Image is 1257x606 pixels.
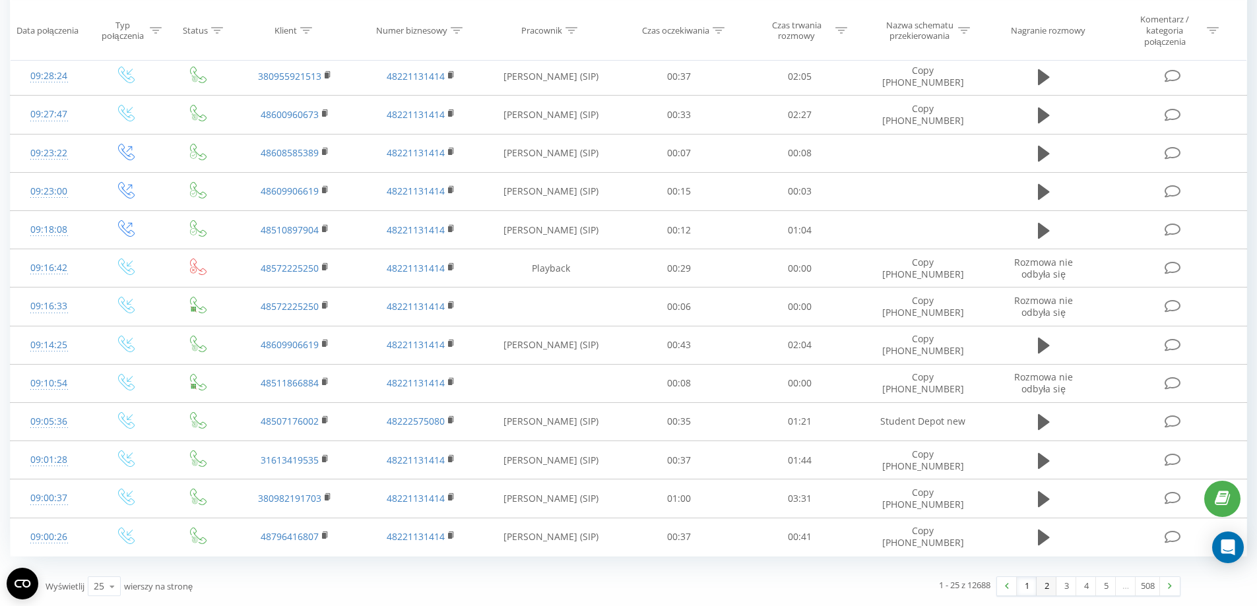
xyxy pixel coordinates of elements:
td: Copy [PHONE_NUMBER] [860,441,985,479]
td: [PERSON_NAME] (SIP) [484,96,619,134]
a: 48221131414 [387,262,445,274]
div: Czas oczekiwania [642,25,709,36]
div: … [1116,577,1136,595]
a: 48511866884 [261,377,319,389]
td: [PERSON_NAME] (SIP) [484,441,619,479]
div: Komentarz / kategoria połączenia [1126,14,1204,47]
span: wierszy na stronę [124,580,193,592]
td: Copy [PHONE_NUMBER] [860,326,985,364]
div: 09:14:25 [24,332,75,358]
td: [PERSON_NAME] (SIP) [484,134,619,172]
a: 48608585389 [261,146,319,159]
td: 01:44 [740,441,860,479]
td: [PERSON_NAME] (SIP) [484,211,619,249]
a: 48221131414 [387,530,445,543]
td: 03:31 [740,479,860,518]
a: 380955921513 [258,70,321,82]
td: 00:07 [619,134,740,172]
td: 00:00 [740,364,860,402]
td: Copy [PHONE_NUMBER] [860,364,985,402]
span: Wyświetlij [46,580,84,592]
div: Klient [274,25,297,36]
div: 09:27:47 [24,102,75,127]
div: Open Intercom Messenger [1212,531,1244,563]
a: 48221131414 [387,146,445,159]
td: 00:08 [619,364,740,402]
div: 09:16:33 [24,293,75,319]
a: 48572225250 [261,262,319,274]
td: [PERSON_NAME] (SIP) [484,402,619,440]
td: 00:03 [740,172,860,210]
div: 09:18:08 [24,217,75,243]
td: [PERSON_NAME] (SIP) [484,172,619,210]
td: 00:29 [619,249,740,288]
div: 09:28:24 [24,63,75,89]
span: Rozmowa nie odbyła się [1014,256,1073,280]
td: [PERSON_NAME] (SIP) [484,479,619,518]
a: 31613419535 [261,454,319,466]
a: 48510897904 [261,224,319,236]
div: Typ połączenia [99,19,146,42]
td: 00:41 [740,518,860,556]
div: 09:05:36 [24,409,75,435]
a: 48221131414 [387,70,445,82]
div: Numer biznesowy [376,25,447,36]
td: 00:43 [619,326,740,364]
td: 00:08 [740,134,860,172]
td: 02:04 [740,326,860,364]
div: 09:01:28 [24,447,75,473]
a: 48609906619 [261,185,319,197]
div: 09:00:26 [24,524,75,550]
td: Copy [PHONE_NUMBER] [860,249,985,288]
td: 00:00 [740,249,860,288]
td: Student Depot new [860,402,985,440]
a: 48221131414 [387,454,445,466]
a: 48221131414 [387,224,445,236]
td: [PERSON_NAME] (SIP) [484,57,619,96]
a: 48221131414 [387,185,445,197]
div: 09:00:37 [24,485,75,511]
a: 2 [1037,577,1056,595]
a: 4 [1076,577,1096,595]
td: Copy [PHONE_NUMBER] [860,57,985,96]
a: 5 [1096,577,1116,595]
a: 380982191703 [258,492,321,504]
a: 48609906619 [261,338,319,351]
div: Nagranie rozmowy [1011,25,1085,36]
a: 48796416807 [261,530,319,543]
td: Copy [PHONE_NUMBER] [860,288,985,326]
td: 00:12 [619,211,740,249]
div: 09:16:42 [24,255,75,281]
td: 01:00 [619,479,740,518]
td: 00:33 [619,96,740,134]
div: Czas trwania rozmowy [761,19,832,42]
td: Copy [PHONE_NUMBER] [860,518,985,556]
a: 48221131414 [387,492,445,504]
td: 02:27 [740,96,860,134]
span: Rozmowa nie odbyła się [1014,371,1073,395]
td: Copy [PHONE_NUMBER] [860,479,985,518]
td: 01:21 [740,402,860,440]
a: 48221131414 [387,108,445,121]
td: 00:35 [619,402,740,440]
div: Status [183,25,208,36]
td: Playback [484,249,619,288]
a: 48221131414 [387,300,445,313]
a: 3 [1056,577,1076,595]
div: 09:23:22 [24,140,75,166]
td: 00:37 [619,518,740,556]
td: 00:37 [619,441,740,479]
span: Rozmowa nie odbyła się [1014,294,1073,318]
div: Nazwa schematu przekierowania [884,19,955,42]
div: 1 - 25 z 12688 [939,578,990,591]
div: Data połączenia [16,25,79,36]
a: 48221131414 [387,338,445,351]
a: 1 [1017,577,1037,595]
td: 00:37 [619,57,740,96]
div: Pracownik [521,25,562,36]
a: 48572225250 [261,300,319,313]
td: [PERSON_NAME] (SIP) [484,326,619,364]
td: 02:05 [740,57,860,96]
a: 48221131414 [387,377,445,389]
td: [PERSON_NAME] (SIP) [484,518,619,556]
